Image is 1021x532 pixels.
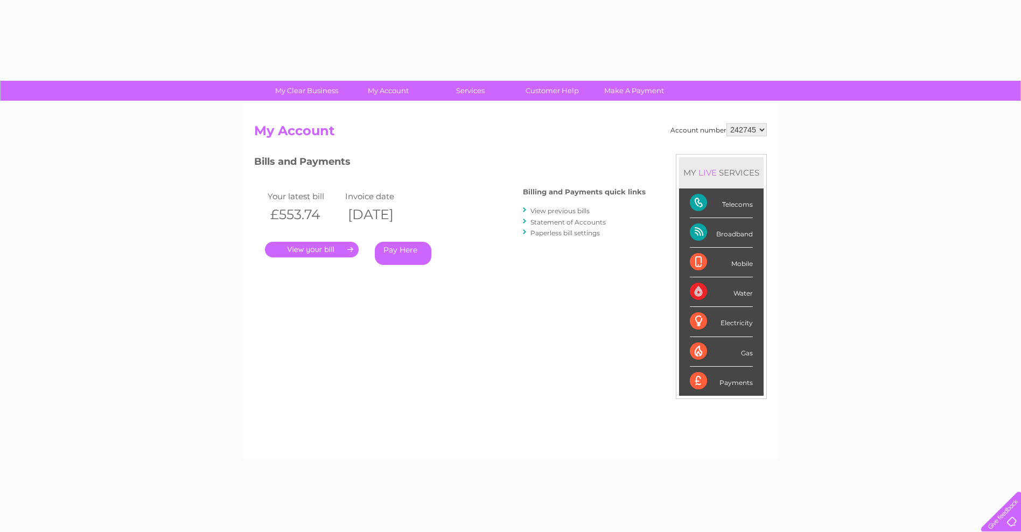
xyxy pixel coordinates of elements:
[342,189,420,204] td: Invoice date
[523,188,646,196] h4: Billing and Payments quick links
[265,204,342,226] th: £553.74
[265,189,342,204] td: Your latest bill
[690,337,753,367] div: Gas
[262,81,351,101] a: My Clear Business
[690,367,753,396] div: Payments
[508,81,597,101] a: Customer Help
[254,123,767,144] h2: My Account
[690,218,753,248] div: Broadband
[530,218,606,226] a: Statement of Accounts
[690,188,753,218] div: Telecoms
[590,81,679,101] a: Make A Payment
[254,154,646,173] h3: Bills and Payments
[690,248,753,277] div: Mobile
[265,242,359,257] a: .
[696,167,719,178] div: LIVE
[344,81,433,101] a: My Account
[342,204,420,226] th: [DATE]
[375,242,431,265] a: Pay Here
[679,157,764,188] div: MY SERVICES
[426,81,515,101] a: Services
[690,277,753,307] div: Water
[530,229,600,237] a: Paperless bill settings
[530,207,590,215] a: View previous bills
[670,123,767,136] div: Account number
[690,307,753,337] div: Electricity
